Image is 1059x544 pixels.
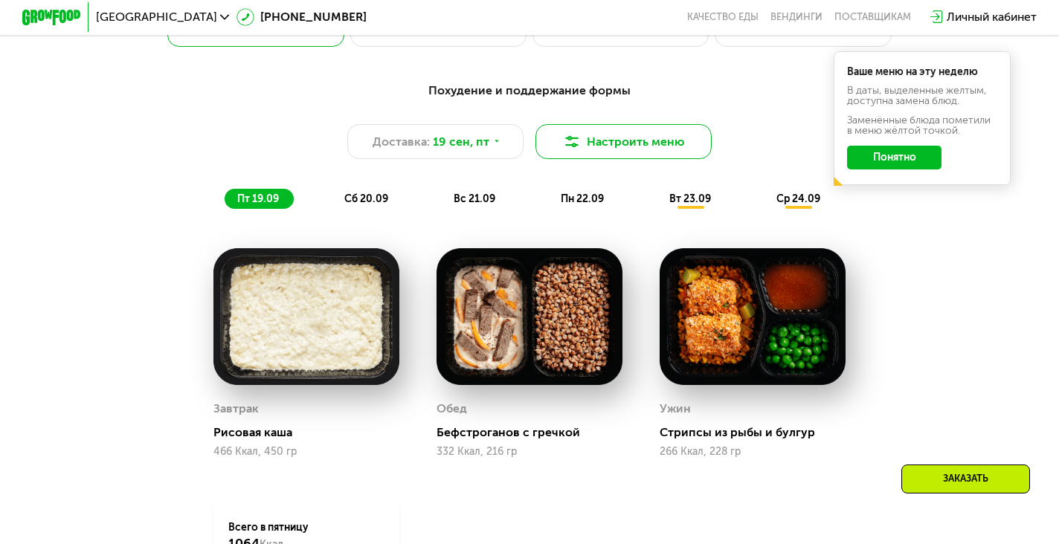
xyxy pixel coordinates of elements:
[213,398,259,420] div: Завтрак
[660,446,846,458] div: 266 Ккал, 228 гр
[454,192,495,205] span: вс 21.09
[660,398,691,420] div: Ужин
[437,446,623,458] div: 332 Ккал, 216 гр
[776,192,820,205] span: ср 24.09
[344,192,388,205] span: сб 20.09
[901,464,1030,493] div: Заказать
[669,192,711,205] span: вт 23.09
[373,133,430,151] span: Доставка:
[437,398,467,420] div: Обед
[847,146,941,169] button: Понятно
[535,124,712,159] button: Настроить меню
[94,82,965,100] div: Похудение и поддержание формы
[213,425,411,440] div: Рисовая каша
[433,133,489,151] span: 19 сен, пт
[236,8,367,26] a: [PHONE_NUMBER]
[213,446,400,458] div: 466 Ккал, 450 гр
[687,11,759,23] a: Качество еды
[770,11,823,23] a: Вендинги
[834,11,911,23] div: поставщикам
[237,192,279,205] span: пт 19.09
[947,8,1037,26] div: Личный кабинет
[847,67,997,77] div: Ваше меню на эту неделю
[437,425,634,440] div: Бефстроганов с гречкой
[660,425,857,440] div: Стрипсы из рыбы и булгур
[561,192,604,205] span: пн 22.09
[96,11,217,23] span: [GEOGRAPHIC_DATA]
[847,85,997,106] div: В даты, выделенные желтым, доступна замена блюд.
[847,115,997,136] div: Заменённые блюда пометили в меню жёлтой точкой.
